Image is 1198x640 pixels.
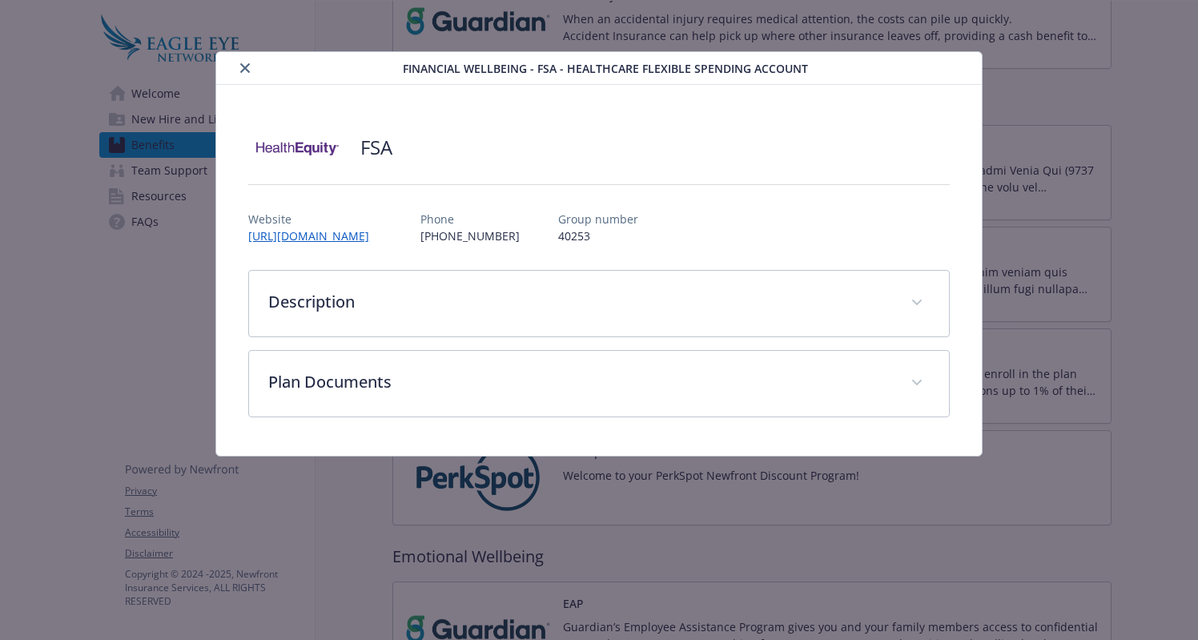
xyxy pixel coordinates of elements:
div: Description [249,271,948,336]
p: Description [268,290,890,314]
h2: FSA [360,134,392,161]
p: Plan Documents [268,370,890,394]
p: 40253 [558,227,638,244]
p: Group number [558,211,638,227]
span: Financial Wellbeing - FSA - Healthcare Flexible Spending Account [403,60,808,77]
img: Health Equity [248,123,344,171]
p: Website [248,211,382,227]
p: Phone [420,211,520,227]
a: [URL][DOMAIN_NAME] [248,228,382,244]
div: details for plan Financial Wellbeing - FSA - Healthcare Flexible Spending Account [120,51,1079,457]
button: close [235,58,255,78]
p: [PHONE_NUMBER] [420,227,520,244]
div: Plan Documents [249,351,948,417]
